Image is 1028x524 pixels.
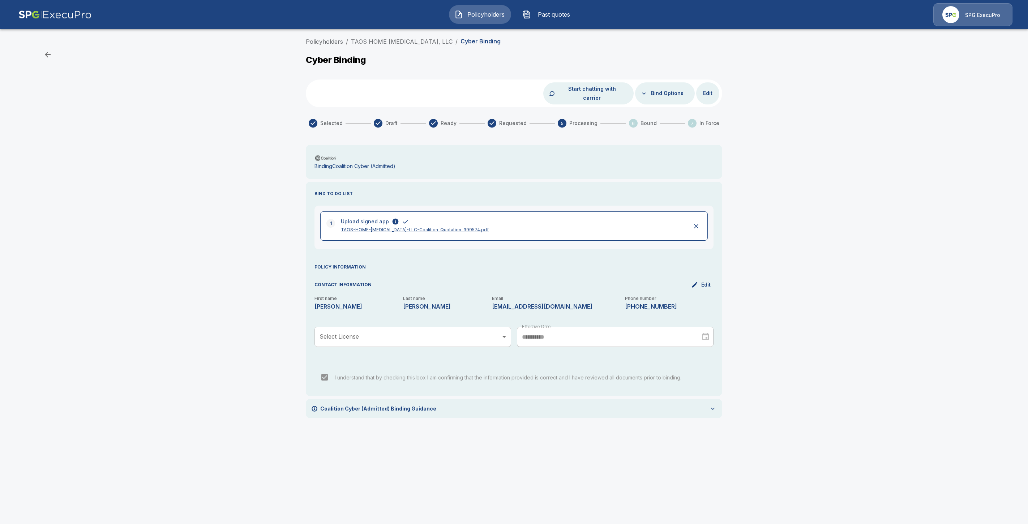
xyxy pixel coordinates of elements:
[499,120,527,127] span: Requested
[632,121,635,126] text: 6
[492,296,625,301] p: Email
[335,374,681,381] span: I understand that by checking this box I am confirming that the information provided is correct a...
[385,120,398,127] span: Draft
[341,227,685,233] p: TAOS-HOME-[MEDICAL_DATA]-LLC-Coalition-Quotation-399574.pdf
[314,163,395,169] p: Binding Coalition Cyber (Admitted)
[641,120,657,127] span: Bound
[403,296,492,301] p: Last name
[351,38,453,45] a: TAOS HOME [MEDICAL_DATA], LLC
[461,38,501,45] p: Cyber Binding
[561,121,564,126] text: 5
[942,6,959,23] img: Agency Icon
[696,87,719,100] button: Edit
[648,87,686,100] button: Bind Options
[314,282,372,288] p: CONTACT INFORMATION
[569,120,597,127] span: Processing
[306,38,343,45] a: Policyholders
[454,10,463,19] img: Policyholders Icon
[314,296,403,301] p: First name
[306,55,366,65] p: Cyber Binding
[449,5,511,24] button: Policyholders IconPolicyholders
[314,264,714,270] p: POLICY INFORMATION
[346,37,348,46] li: /
[522,10,531,19] img: Past quotes Icon
[625,296,714,301] p: Phone number
[455,37,458,46] li: /
[625,304,714,309] p: 575-999-6100
[492,304,612,309] p: accounting@hd-nm.com
[933,3,1012,26] a: Agency IconSPG ExecuPro
[517,5,579,24] button: Past quotes IconPast quotes
[403,304,492,309] p: Zientarski
[699,120,719,127] span: In Force
[320,120,343,127] span: Selected
[306,37,501,46] nav: breadcrumb
[522,323,551,330] label: Effective Date
[534,10,574,19] span: Past quotes
[690,279,714,291] button: Edit
[691,121,694,126] text: 7
[556,82,628,104] button: Start chatting with carrier
[965,12,1000,19] p: SPG ExecuPro
[18,3,92,26] img: AA Logo
[341,218,389,225] p: Upload signed app
[314,154,337,162] img: Carrier Logo
[320,405,436,412] p: Coalition Cyber (Admitted) Binding Guidance
[314,190,714,197] p: BIND TO DO LIST
[314,304,403,309] p: Joe
[330,220,332,227] p: 1
[441,120,457,127] span: Ready
[392,218,399,225] button: A signed copy of the submitted cyber application
[466,10,506,19] span: Policyholders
